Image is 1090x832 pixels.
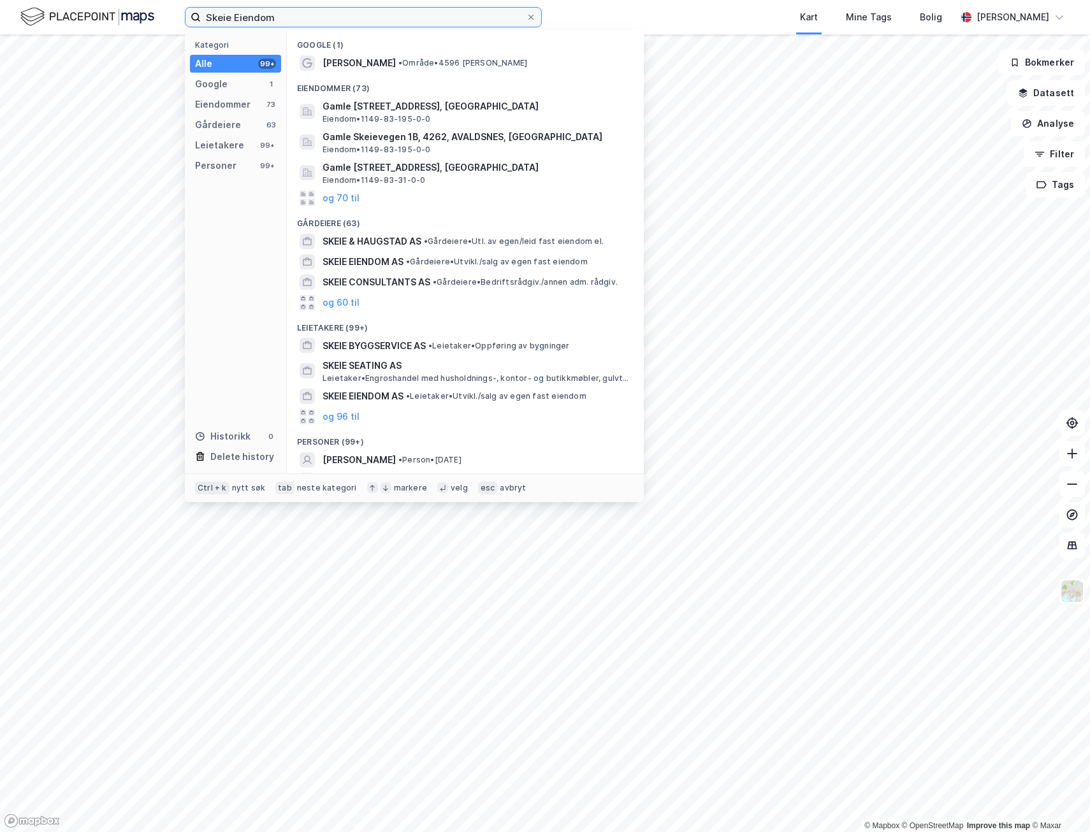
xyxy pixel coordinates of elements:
[406,257,410,266] span: •
[258,59,276,69] div: 99+
[195,97,251,112] div: Eiendommer
[902,821,964,830] a: OpenStreetMap
[1011,111,1085,136] button: Analyse
[232,483,266,493] div: nytt søk
[323,389,403,404] span: SKEIE EIENDOM AS
[195,117,241,133] div: Gårdeiere
[195,158,236,173] div: Personer
[323,358,629,373] span: SKEIE SEATING AS
[433,277,618,287] span: Gårdeiere • Bedriftsrådgiv./annen adm. rådgiv.
[266,431,276,441] div: 0
[201,8,526,27] input: Søk på adresse, matrikkel, gårdeiere, leietakere eller personer
[406,257,588,267] span: Gårdeiere • Utvikl./salg av egen fast eiendom
[1060,579,1084,603] img: Z
[1026,172,1085,197] button: Tags
[323,99,629,114] span: Gamle [STREET_ADDRESS], [GEOGRAPHIC_DATA]
[195,40,281,50] div: Kategori
[4,814,60,828] a: Mapbox homepage
[323,295,360,310] button: og 60 til
[210,449,274,464] div: Delete history
[287,208,644,231] div: Gårdeiere (63)
[323,452,396,468] span: [PERSON_NAME]
[287,30,644,53] div: Google (1)
[195,429,251,444] div: Historikk
[287,73,644,96] div: Eiendommer (73)
[323,114,431,124] span: Eiendom • 1149-83-195-0-0
[287,313,644,336] div: Leietakere (99+)
[323,129,629,145] span: Gamle Skeievegen 1B, 4262, AVALDSNES, [GEOGRAPHIC_DATA]
[977,10,1049,25] div: [PERSON_NAME]
[195,76,228,92] div: Google
[433,277,437,287] span: •
[323,145,431,155] span: Eiendom • 1149-83-195-0-0
[428,341,432,350] span: •
[967,821,1030,830] a: Improve this map
[398,455,461,465] span: Person • [DATE]
[1024,141,1085,167] button: Filter
[258,161,276,171] div: 99+
[323,190,360,206] button: og 70 til
[275,482,294,494] div: tab
[266,120,276,130] div: 63
[864,821,899,830] a: Mapbox
[451,483,468,493] div: velg
[1026,771,1090,832] iframe: Chat Widget
[323,373,631,384] span: Leietaker • Engroshandel med husholdnings-, kontor- og butikkmøbler, gulvtepper og belysningsutstyr
[266,79,276,89] div: 1
[398,58,527,68] span: Område • 4596 [PERSON_NAME]
[266,99,276,110] div: 73
[500,483,526,493] div: avbryt
[398,58,402,68] span: •
[287,427,644,450] div: Personer (99+)
[323,409,360,424] button: og 96 til
[323,160,629,175] span: Gamle [STREET_ADDRESS], [GEOGRAPHIC_DATA]
[406,391,586,401] span: Leietaker • Utvikl./salg av egen fast eiendom
[323,254,403,269] span: SKEIE EIENDOM AS
[920,10,942,25] div: Bolig
[478,482,498,494] div: esc
[323,55,396,71] span: [PERSON_NAME]
[323,234,421,249] span: SKEIE & HAUGSTAD AS
[406,391,410,401] span: •
[258,140,276,150] div: 99+
[195,482,229,494] div: Ctrl + k
[20,6,154,28] img: logo.f888ab2527a4732fd821a326f86c7f29.svg
[1007,80,1085,106] button: Datasett
[999,50,1085,75] button: Bokmerker
[394,483,427,493] div: markere
[195,56,212,71] div: Alle
[398,455,402,464] span: •
[428,341,570,351] span: Leietaker • Oppføring av bygninger
[323,275,430,290] span: SKEIE CONSULTANTS AS
[424,236,428,246] span: •
[297,483,357,493] div: neste kategori
[323,175,425,185] span: Eiendom • 1149-83-31-0-0
[195,138,244,153] div: Leietakere
[323,338,426,354] span: SKEIE BYGGSERVICE AS
[424,236,604,247] span: Gårdeiere • Utl. av egen/leid fast eiendom el.
[800,10,818,25] div: Kart
[846,10,892,25] div: Mine Tags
